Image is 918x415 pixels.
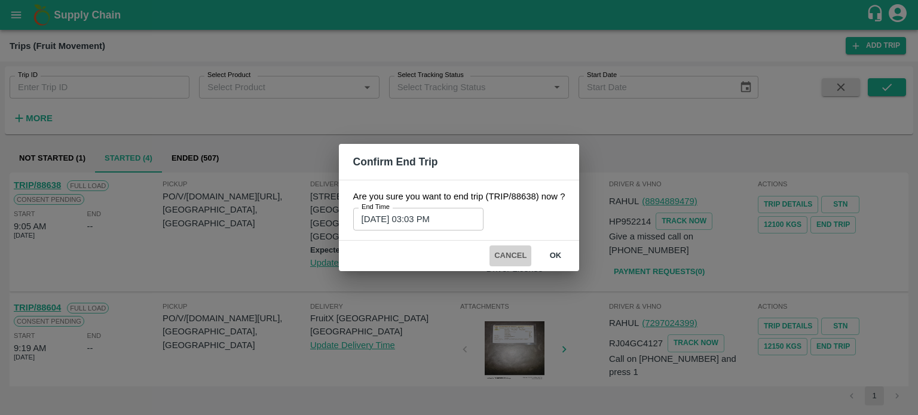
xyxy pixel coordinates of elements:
[353,156,438,168] b: Confirm End Trip
[489,245,531,266] button: Cancel
[362,202,390,212] label: End Time
[353,190,565,203] p: Are you sure you want to end trip ( TRIP/88638 ) now ?
[353,208,475,230] input: Choose date, selected date is Oct 2, 2025
[536,245,574,266] button: ok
